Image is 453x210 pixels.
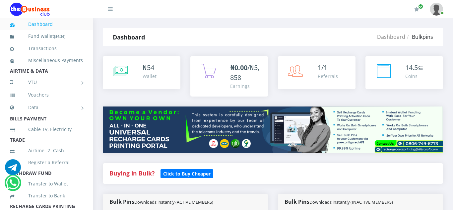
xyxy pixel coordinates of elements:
a: Fund wallet[54.26] [10,29,83,44]
a: Cable TV, Electricity [10,122,83,137]
a: Click to Buy Cheaper [161,169,213,177]
div: Coins [405,73,423,80]
a: Airtime -2- Cash [10,143,83,158]
span: 1/1 [318,63,327,72]
span: /₦5,858 [230,63,259,82]
div: Referrals [318,73,338,80]
span: 14.5 [405,63,418,72]
a: 1/1 Referrals [278,56,356,89]
small: Downloads instantly (ACTIVE MEMBERS) [134,199,213,205]
div: ⊆ [405,63,423,73]
img: User [430,3,443,16]
a: ₦0.00/₦5,858 Earnings [190,56,268,97]
b: Click to Buy Cheaper [163,171,211,177]
a: Register a Referral [10,155,83,170]
div: Earnings [230,83,261,90]
a: Miscellaneous Payments [10,53,83,68]
span: 54 [147,63,154,72]
a: Dashboard [10,17,83,32]
li: Bulkpins [405,33,433,41]
span: Renew/Upgrade Subscription [418,4,423,9]
img: Logo [10,3,50,16]
b: 54.26 [55,34,64,39]
strong: Bulk Pins [285,198,393,205]
a: Transfer to Wallet [10,176,83,191]
a: Transfer to Bank [10,188,83,203]
a: Chat for support [6,180,20,191]
a: VTU [10,74,83,91]
a: Vouchers [10,87,83,103]
small: [ ] [54,34,66,39]
a: Dashboard [377,33,405,40]
small: Downloads instantly (INACTIVE MEMBERS) [309,199,393,205]
strong: Buying in Bulk? [109,169,155,177]
strong: Bulk Pins [109,198,213,205]
a: Data [10,99,83,116]
div: ₦ [143,63,157,73]
div: Wallet [143,73,157,80]
strong: Dashboard [113,33,145,41]
b: ₦0.00 [230,63,247,72]
i: Renew/Upgrade Subscription [414,7,419,12]
img: multitenant_rcp.png [103,106,443,153]
a: Transactions [10,41,83,56]
a: Chat for support [5,164,21,175]
a: ₦54 Wallet [103,56,180,89]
